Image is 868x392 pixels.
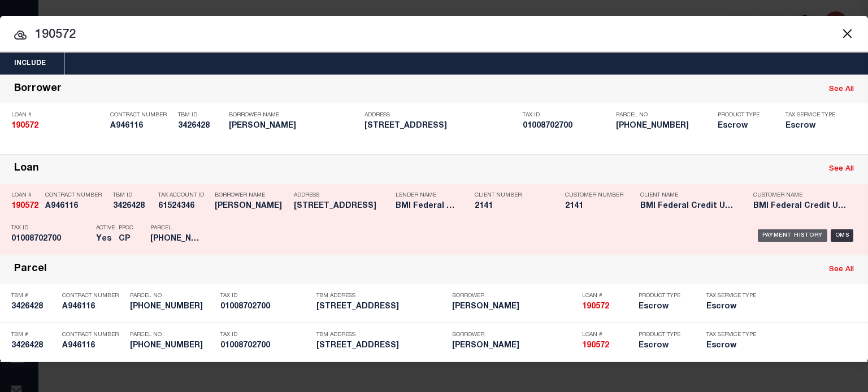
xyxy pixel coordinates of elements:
[119,225,133,232] p: PPCC
[150,234,201,244] h5: 010-087027-00
[829,86,854,93] a: See All
[316,332,446,338] p: TBM Address
[758,229,827,242] div: Payment History
[110,112,172,119] p: Contract Number
[113,192,153,199] p: TBM ID
[582,341,633,351] h5: 190572
[523,112,610,119] p: Tax ID
[616,112,712,119] p: Parcel No
[582,303,609,311] strong: 190572
[565,202,622,211] h5: 2141
[11,112,105,119] p: Loan #
[11,202,40,211] h5: 190572
[158,202,209,211] h5: 61524346
[11,225,90,232] p: Tax ID
[11,192,40,199] p: Loan #
[364,112,517,119] p: Address
[178,121,223,131] h5: 3426428
[96,225,115,232] p: Active
[11,293,57,299] p: TBM #
[11,202,38,210] strong: 190572
[640,202,736,211] h5: BMI Federal Credit Union
[11,122,38,130] strong: 190572
[639,293,689,299] p: Product Type
[96,234,113,244] h5: Yes
[753,192,849,199] p: Customer Name
[475,202,548,211] h5: 2141
[452,332,576,338] p: Borrower
[718,121,769,131] h5: Escrow
[45,192,107,199] p: Contract Number
[178,112,223,119] p: TBM ID
[706,332,757,338] p: Tax Service Type
[829,266,854,273] a: See All
[215,202,288,211] h5: BRANDIE L NORRIS-MCCLURE
[110,121,172,131] h5: A946116
[396,202,458,211] h5: BMI Federal Credit Union
[706,341,757,351] h5: Escrow
[452,341,576,351] h5: Brandie L Norris-McClure
[829,165,854,173] a: See All
[14,263,47,276] div: Parcel
[831,229,854,242] div: OMS
[130,332,215,338] p: Parcel No
[639,302,689,312] h5: Escrow
[706,302,757,312] h5: Escrow
[706,293,757,299] p: Tax Service Type
[785,112,842,119] p: Tax Service Type
[364,121,517,131] h5: 798 Brentnell Ave Columbus OH 43219
[396,192,458,199] p: Lender Name
[452,302,576,312] h5: Brandie L Norris-McClure
[11,121,105,131] h5: 190572
[229,121,359,131] h5: Brandie L Norris-McClure
[523,121,610,131] h5: 01008702700
[215,192,288,199] p: Borrower Name
[582,302,633,312] h5: 190572
[11,234,90,244] h5: 01008702700
[113,202,153,211] h5: 3426428
[616,121,712,131] h5: 010-087027-00
[11,302,57,312] h5: 3426428
[582,332,633,338] p: Loan #
[316,293,446,299] p: TBM Address
[220,302,311,312] h5: 01008702700
[565,192,623,199] p: Customer Number
[229,112,359,119] p: Borrower Name
[14,83,62,96] div: Borrower
[11,341,57,351] h5: 3426428
[150,225,201,232] p: Parcel
[840,26,854,41] button: Close
[14,163,39,176] div: Loan
[62,332,124,338] p: Contract Number
[640,192,736,199] p: Client Name
[45,202,107,211] h5: A946116
[718,112,769,119] p: Product Type
[316,341,446,351] h5: 798 Brentnell Ave Columbus OH 43219
[316,302,446,312] h5: 798 Brentnell Ave Columbus OH 43219
[130,302,215,312] h5: 010-087027-00
[582,293,633,299] p: Loan #
[220,293,311,299] p: Tax ID
[130,341,215,351] h5: 010-087027-00
[62,293,124,299] p: Contract Number
[220,332,311,338] p: Tax ID
[294,202,390,211] h5: 798 Brentnell Ave Columbus OH 43219
[475,192,548,199] p: Client Number
[785,121,842,131] h5: Escrow
[294,192,390,199] p: Address
[753,202,849,211] h5: BMI Federal Credit Union
[62,341,124,351] h5: A946116
[452,293,576,299] p: Borrower
[220,341,311,351] h5: 01008702700
[639,341,689,351] h5: Escrow
[119,234,133,244] h5: CP
[639,332,689,338] p: Product Type
[582,342,609,350] strong: 190572
[130,293,215,299] p: Parcel No
[62,302,124,312] h5: A946116
[158,192,209,199] p: Tax Account ID
[11,332,57,338] p: TBM #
